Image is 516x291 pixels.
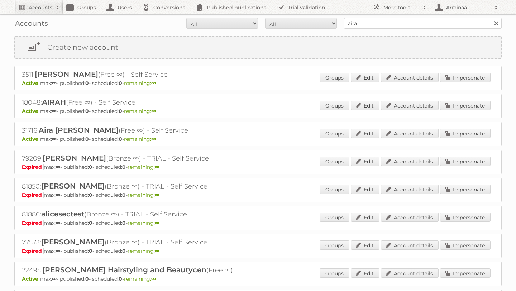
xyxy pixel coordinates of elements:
[42,266,206,274] span: [PERSON_NAME] Hairstyling and Beautycen
[22,80,40,86] span: Active
[320,129,349,138] a: Groups
[43,154,106,162] span: [PERSON_NAME]
[41,238,105,246] span: [PERSON_NAME]
[440,185,491,194] a: Impersonate
[151,136,156,142] strong: ∞
[440,157,491,166] a: Impersonate
[381,101,439,110] a: Account details
[381,73,439,82] a: Account details
[320,101,349,110] a: Groups
[89,248,92,254] strong: 0
[22,266,273,275] h2: 22495: (Free ∞)
[122,192,126,198] strong: 0
[22,108,40,114] span: Active
[320,268,349,278] a: Groups
[56,164,60,170] strong: ∞
[128,220,159,226] span: remaining:
[320,240,349,250] a: Groups
[119,108,122,114] strong: 0
[52,136,57,142] strong: ∞
[22,126,273,135] h2: 31716: (Free ∞) - Self Service
[35,70,98,78] span: [PERSON_NAME]
[85,80,89,86] strong: 0
[440,73,491,82] a: Impersonate
[22,276,494,282] p: max: - published: - scheduled: -
[22,248,494,254] p: max: - published: - scheduled: -
[124,136,156,142] span: remaining:
[22,210,273,219] h2: 81886: (Bronze ∞) - TRIAL - Self Service
[89,192,92,198] strong: 0
[381,268,439,278] a: Account details
[22,98,273,107] h2: 18048: (Free ∞) - Self Service
[119,276,122,282] strong: 0
[151,80,156,86] strong: ∞
[119,136,122,142] strong: 0
[381,185,439,194] a: Account details
[42,98,66,106] span: AIRAH
[383,4,419,11] h2: More tools
[22,192,494,198] p: max: - published: - scheduled: -
[22,136,40,142] span: Active
[381,213,439,222] a: Account details
[351,101,379,110] a: Edit
[56,248,60,254] strong: ∞
[122,248,126,254] strong: 0
[351,240,379,250] a: Edit
[122,164,126,170] strong: 0
[22,108,494,114] p: max: - published: - scheduled: -
[351,185,379,194] a: Edit
[22,192,44,198] span: Expired
[89,164,92,170] strong: 0
[440,101,491,110] a: Impersonate
[52,108,57,114] strong: ∞
[22,154,273,163] h2: 79209: (Bronze ∞) - TRIAL - Self Service
[39,126,119,134] span: Aira [PERSON_NAME]
[22,276,40,282] span: Active
[440,213,491,222] a: Impersonate
[85,108,89,114] strong: 0
[155,192,159,198] strong: ∞
[56,192,60,198] strong: ∞
[22,248,44,254] span: Expired
[22,220,494,226] p: max: - published: - scheduled: -
[85,136,89,142] strong: 0
[52,80,57,86] strong: ∞
[41,182,105,190] span: [PERSON_NAME]
[155,248,159,254] strong: ∞
[124,108,156,114] span: remaining:
[85,276,89,282] strong: 0
[22,80,494,86] p: max: - published: - scheduled: -
[381,129,439,138] a: Account details
[351,73,379,82] a: Edit
[155,164,159,170] strong: ∞
[381,157,439,166] a: Account details
[320,185,349,194] a: Groups
[320,73,349,82] a: Groups
[124,80,156,86] span: remaining:
[128,192,159,198] span: remaining:
[122,220,126,226] strong: 0
[15,37,501,58] a: Create new account
[444,4,491,11] h2: Arrainaa
[351,213,379,222] a: Edit
[128,164,159,170] span: remaining:
[89,220,92,226] strong: 0
[52,276,57,282] strong: ∞
[320,213,349,222] a: Groups
[22,164,44,170] span: Expired
[440,129,491,138] a: Impersonate
[29,4,52,11] h2: Accounts
[119,80,122,86] strong: 0
[22,136,494,142] p: max: - published: - scheduled: -
[351,268,379,278] a: Edit
[351,129,379,138] a: Edit
[351,157,379,166] a: Edit
[128,248,159,254] span: remaining:
[22,182,273,191] h2: 81850: (Bronze ∞) - TRIAL - Self Service
[56,220,60,226] strong: ∞
[41,210,84,218] span: alicesectest
[124,276,156,282] span: remaining:
[320,157,349,166] a: Groups
[22,70,273,79] h2: 3511: (Free ∞) - Self Service
[151,108,156,114] strong: ∞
